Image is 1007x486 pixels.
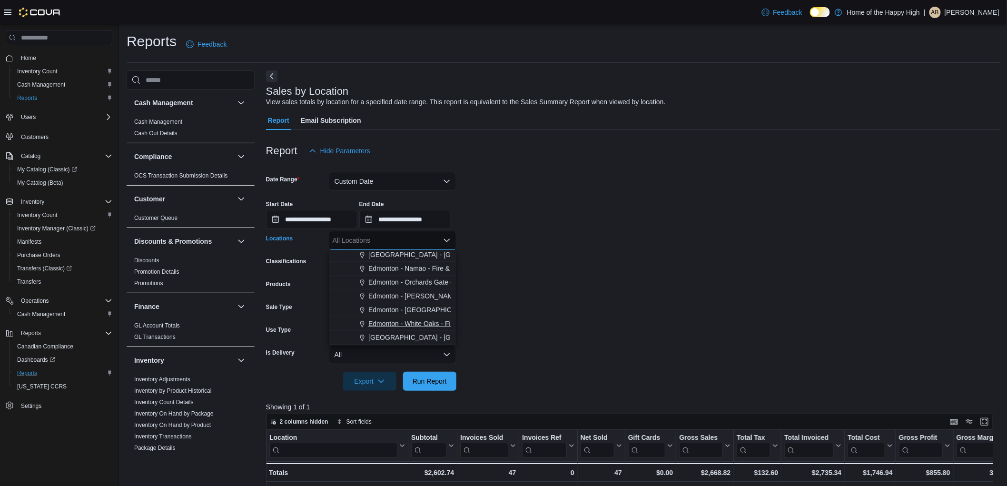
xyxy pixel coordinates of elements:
[17,265,72,272] span: Transfers (Classic)
[346,418,372,426] span: Sort fields
[266,145,297,157] h3: Report
[329,248,456,262] button: [GEOGRAPHIC_DATA] - [GEOGRAPHIC_DATA] - Fire & Flower
[13,223,112,234] span: Inventory Manager (Classic)
[359,200,384,208] label: End Date
[956,434,1004,443] div: Gross Margin
[134,334,176,340] a: GL Transactions
[679,434,723,458] div: Gross Sales
[628,467,673,478] div: $0.00
[329,289,456,303] button: Edmonton - [PERSON_NAME] Way - Fire & Flower
[17,400,112,412] span: Settings
[17,327,112,339] span: Reports
[21,402,41,410] span: Settings
[810,7,830,17] input: Dark Mode
[13,367,41,379] a: Reports
[443,237,451,244] button: Close list of options
[17,278,41,286] span: Transfers
[13,276,45,288] a: Transfers
[13,367,112,379] span: Reports
[758,3,806,22] a: Feedback
[679,434,723,443] div: Gross Sales
[13,66,112,77] span: Inventory Count
[17,369,37,377] span: Reports
[580,434,614,443] div: Net Sold
[127,320,255,347] div: Finance
[13,164,81,175] a: My Catalog (Classic)
[134,356,234,365] button: Inventory
[737,434,778,458] button: Total Tax
[411,434,446,443] div: Subtotal
[127,255,255,293] div: Discounts & Promotions
[13,308,112,320] span: Cash Management
[17,150,112,162] span: Catalog
[945,7,999,18] p: [PERSON_NAME]
[17,238,41,246] span: Manifests
[17,68,58,75] span: Inventory Count
[10,307,116,321] button: Cash Management
[134,194,165,204] h3: Customer
[266,176,300,183] label: Date Range
[13,79,69,90] a: Cash Management
[17,52,112,64] span: Home
[21,152,40,160] span: Catalog
[269,434,405,458] button: Location
[411,467,454,478] div: $2,602.74
[899,434,943,443] div: Gross Profit
[13,209,112,221] span: Inventory Count
[10,78,116,91] button: Cash Management
[413,377,447,386] span: Run Report
[13,236,112,248] span: Manifests
[134,119,182,125] a: Cash Management
[127,116,255,143] div: Cash Management
[2,195,116,208] button: Inventory
[134,376,190,383] span: Inventory Adjustments
[349,372,391,391] span: Export
[737,434,770,443] div: Total Tax
[266,402,1000,412] p: Showing 1 of 1
[848,434,885,458] div: Total Cost
[929,7,941,18] div: Andrea Benvenuto
[784,434,834,458] div: Total Invoiced
[134,214,178,222] span: Customer Queue
[329,262,456,276] button: Edmonton - Namao - Fire & Flower
[580,434,614,458] div: Net Sold
[948,416,960,427] button: Keyboard shortcuts
[368,319,484,328] span: Edmonton - White Oaks - Fire & Flower
[10,208,116,222] button: Inventory Count
[17,131,52,143] a: Customers
[269,434,397,443] div: Location
[134,356,164,365] h3: Inventory
[13,79,112,90] span: Cash Management
[266,280,291,288] label: Products
[236,151,247,162] button: Compliance
[522,434,566,458] div: Invoices Ref
[784,434,834,443] div: Total Invoiced
[580,434,622,458] button: Net Sold
[522,434,566,443] div: Invoices Ref
[13,354,59,366] a: Dashboards
[460,467,516,478] div: 47
[403,372,456,391] button: Run Report
[17,81,65,89] span: Cash Management
[679,434,731,458] button: Gross Sales
[134,215,178,221] a: Customer Queue
[269,434,397,458] div: Location
[329,303,456,317] button: Edmonton - [GEOGRAPHIC_DATA] - Fire & Flower
[17,130,112,142] span: Customers
[305,141,374,160] button: Hide Parameters
[13,92,112,104] span: Reports
[13,381,112,392] span: Washington CCRS
[134,322,180,329] span: GL Account Totals
[2,399,116,413] button: Settings
[21,113,36,121] span: Users
[127,170,255,185] div: Compliance
[2,129,116,143] button: Customers
[13,341,77,352] a: Canadian Compliance
[848,434,885,443] div: Total Cost
[134,98,193,108] h3: Cash Management
[17,150,44,162] button: Catalog
[266,200,293,208] label: Start Date
[13,164,112,175] span: My Catalog (Classic)
[134,152,234,161] button: Compliance
[17,179,63,187] span: My Catalog (Beta)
